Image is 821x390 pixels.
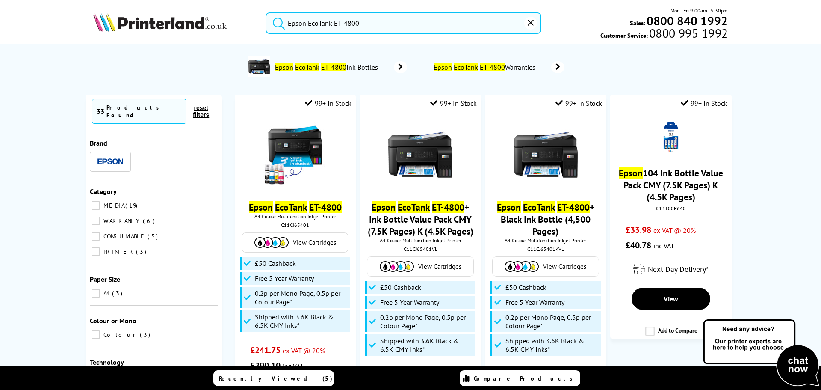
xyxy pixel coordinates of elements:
span: PRINTER [101,248,135,256]
span: £33.98 [626,224,651,235]
span: £290.10 [250,360,281,371]
span: 0800 995 1992 [648,29,728,37]
span: 0.2p per Mono Page, 0.5p per Colour Page* [505,313,599,330]
span: £241.75 [250,345,281,356]
mark: Epson [249,201,273,213]
span: Shipped with 3.6K Black & 6.5K CMY Inks* [505,336,599,354]
mark: Epson [434,63,452,71]
span: £50 Cashback [505,283,546,292]
span: A4 [101,289,111,297]
a: Epson EcoTank ET-4800+ Ink Bottle Value Pack CMY (7.5K Pages) K (4.5K Pages) [368,201,473,237]
img: Cartridges [380,261,414,272]
a: View [632,288,710,310]
mark: ET-4800 [321,63,346,71]
mark: ET-4800 [309,201,342,213]
mark: Epson [275,63,293,71]
span: Shipped with 3.6K Black & 6.5K CMY Inks* [380,336,473,354]
div: C11CJ65401KVL [491,246,600,252]
a: 0800 840 1992 [645,17,728,25]
span: Colour [101,331,139,339]
label: Add to Compare [645,327,697,343]
span: inc VAT [653,241,674,250]
span: View Cartridges [418,262,461,271]
mark: EcoTank [275,201,307,213]
mark: Epson [619,167,643,179]
span: Ink Bottles [274,63,381,71]
span: 0.2p per Mono Page, 0.5p per Colour Page* [255,289,348,306]
span: 5 [148,232,160,240]
span: Shipped with 3.6K Black & 6.5K CMY Inks* [255,313,348,330]
input: S [266,12,541,34]
span: 3 [112,289,124,297]
span: Recently Viewed (5) [219,375,333,382]
a: View Cartridges [372,261,469,272]
span: Free 5 Year Warranty [505,298,564,307]
input: MEDIA 19 [92,201,100,210]
span: View [664,295,678,303]
mark: ET-4800 [432,201,464,213]
span: 6 [143,217,157,225]
button: reset filters [186,104,216,119]
div: C11CJ65401 [241,222,349,228]
a: Epson EcoTank ET-4800 [249,201,342,213]
span: 3 [136,248,148,256]
span: A4 Colour Multifunction Inkjet Printer [239,213,351,220]
span: Mon - Fri 9:00am - 5:30pm [670,6,728,15]
img: Epson-ET-4800-Front-Main-Small.jpg [514,122,578,187]
span: Warranties [433,63,539,71]
input: A4 3 [92,289,100,298]
span: Sales: [630,19,645,27]
mark: Epson [372,201,396,213]
mark: EcoTank [398,201,430,213]
div: modal_delivery [614,257,727,281]
span: Brand [90,139,107,147]
span: Technology [90,358,124,366]
span: £50 Cashback [380,283,421,292]
input: Colour 3 [92,330,100,339]
span: A4 Colour Multifunction Inkjet Printer [489,237,602,244]
div: Products Found [106,104,182,119]
a: View Cartridges [497,261,594,272]
span: 33 [97,107,104,116]
span: Compare Products [474,375,577,382]
a: Recently Viewed (5) [213,370,334,386]
a: Printerland Logo [93,13,255,33]
div: 99+ In Stock [681,99,727,107]
img: Cartridges [254,237,289,248]
a: Epson EcoTank ET-4800+ Black Ink Bottle (4,500 Pages) [497,201,594,237]
img: C11CJ65401-conspage.jpg [248,56,270,77]
span: 19 [125,202,139,209]
input: CONSUMABLE 5 [92,232,100,241]
img: Epson-ET-4800-Front-Main-Small.jpg [388,122,452,187]
mark: EcoTank [295,63,319,71]
span: ex VAT @ 20% [283,346,325,355]
div: C13T00P640 [617,205,725,211]
a: Epson EcoTank ET-4800Warranties [433,61,564,73]
span: Free 5 Year Warranty [255,274,314,283]
img: Cartridges [505,261,539,272]
b: 0800 840 1992 [647,13,728,29]
mark: Epson [497,201,521,213]
mark: ET-4800 [557,201,590,213]
span: WARRANTY [101,217,142,225]
span: Category [90,187,117,196]
input: WARRANTY 6 [92,217,100,225]
div: 99+ In Stock [430,99,477,107]
span: ex VAT @ 20% [653,226,696,235]
span: View Cartridges [543,262,586,271]
img: Printerland Logo [93,13,227,32]
span: 0.2p per Mono Page, 0.5p per Colour Page* [380,313,473,330]
span: 3 [140,331,152,339]
img: epson-et-4800-ink-included-new-small.jpg [263,122,327,187]
div: 99+ In Stock [305,99,351,107]
img: Open Live Chat window [701,318,821,388]
input: PRINTER 3 [92,247,100,256]
div: C11CJ65401VL [366,246,474,252]
span: £40.78 [626,240,651,251]
a: Epson EcoTank ET-4800Ink Bottles [274,56,407,79]
span: Next Day Delivery* [648,264,709,274]
a: Compare Products [460,370,580,386]
span: View Cartridges [293,238,336,247]
img: Epson [97,158,123,165]
span: Free 5 Year Warranty [380,298,439,307]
